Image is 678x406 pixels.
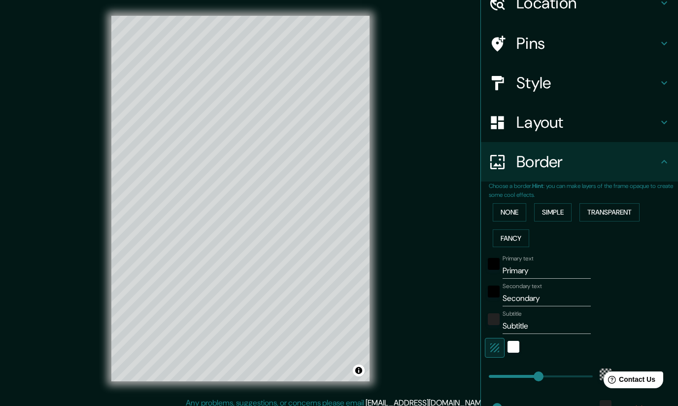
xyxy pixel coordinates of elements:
button: Toggle attribution [353,365,365,376]
button: white [508,341,519,353]
button: None [493,203,526,221]
button: black [488,286,500,297]
label: Primary text [503,255,533,263]
p: Choose a border. : you can make layers of the frame opaque to create some cool effects. [489,182,678,199]
button: color-222222 [488,313,500,325]
button: black [488,258,500,270]
iframe: Help widget launcher [590,368,667,395]
button: Transparent [579,203,640,221]
div: Border [481,142,678,182]
div: Layout [481,103,678,142]
label: Subtitle [503,310,522,318]
label: Secondary text [503,282,542,291]
div: Style [481,63,678,103]
button: Fancy [493,229,529,248]
h4: Border [516,152,658,172]
div: Pins [481,24,678,63]
h4: Layout [516,112,658,132]
b: Hint [532,182,543,190]
h4: Pins [516,34,658,53]
h4: Style [516,73,658,93]
button: Simple [534,203,572,221]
